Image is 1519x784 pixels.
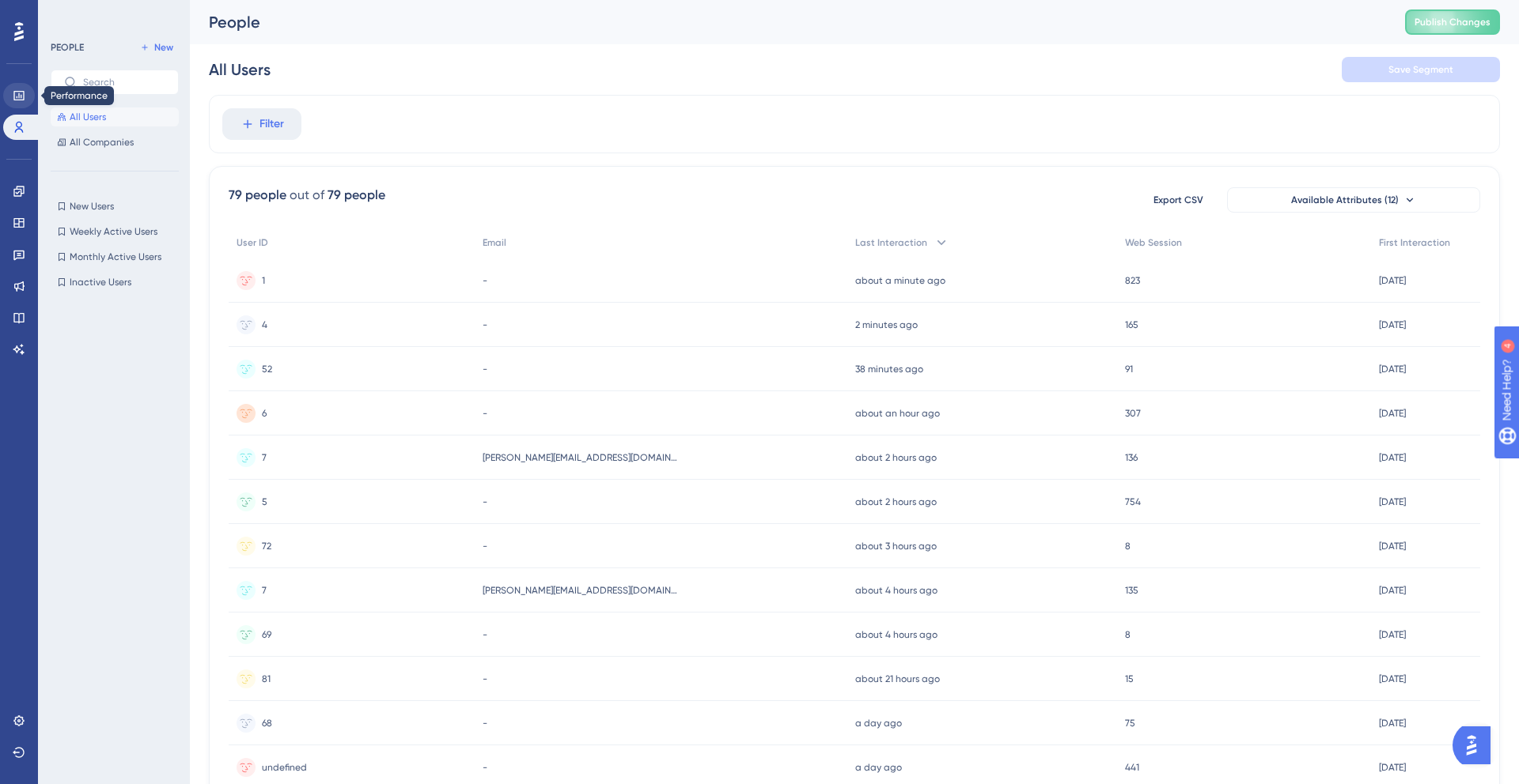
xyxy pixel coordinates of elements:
[855,319,918,330] time: 2 minutes ago
[1379,718,1406,729] time: [DATE]
[1125,628,1131,641] span: 8
[1405,9,1500,35] button: Publish Changes
[855,408,940,419] time: about an hour ago
[1379,364,1406,375] time: [DATE]
[37,4,99,23] span: Need Help?
[229,186,286,205] div: 79 people
[483,407,487,420] span: -
[83,77,165,88] input: Search
[70,251,161,263] span: Monthly Active Users
[70,200,114,213] span: New Users
[70,136,134,149] span: All Companies
[1153,194,1203,206] span: Export CSV
[483,717,487,729] span: -
[110,8,115,21] div: 4
[262,628,271,641] span: 69
[262,274,265,287] span: 1
[855,673,940,684] time: about 21 hours ago
[209,11,1366,33] div: People
[262,451,267,464] span: 7
[51,107,179,126] button: All Users
[855,762,902,773] time: a day ago
[1379,541,1406,552] time: [DATE]
[483,761,487,774] span: -
[855,541,937,552] time: about 3 hours ago
[51,197,179,216] button: New Users
[262,584,267,597] span: 7
[1379,673,1406,684] time: [DATE]
[262,363,272,375] span: 52
[483,540,487,552] span: -
[51,273,179,292] button: Inactive Users
[855,364,923,375] time: 38 minutes ago
[262,540,271,552] span: 72
[262,318,267,331] span: 4
[1379,452,1406,463] time: [DATE]
[855,496,937,507] time: about 2 hours ago
[262,717,272,729] span: 68
[1125,540,1131,552] span: 8
[483,673,487,685] span: -
[1453,722,1500,769] iframe: UserGuiding AI Assistant Launcher
[1125,673,1134,685] span: 15
[1125,717,1135,729] span: 75
[1379,496,1406,507] time: [DATE]
[1125,407,1141,420] span: 307
[1125,274,1140,287] span: 823
[483,318,487,331] span: -
[154,41,173,54] span: New
[262,761,307,774] span: undefined
[1125,363,1133,375] span: 91
[1379,319,1406,330] time: [DATE]
[259,115,284,134] span: Filter
[328,186,385,205] div: 79 people
[1342,57,1500,82] button: Save Segment
[1379,629,1406,640] time: [DATE]
[855,236,927,249] span: Last Interaction
[1125,236,1182,249] span: Web Session
[1125,451,1138,464] span: 136
[290,186,324,205] div: out of
[70,111,106,123] span: All Users
[483,628,487,641] span: -
[51,41,84,54] div: PEOPLE
[1125,318,1138,331] span: 165
[222,108,301,140] button: Filter
[70,276,131,288] span: Inactive Users
[855,718,902,729] time: a day ago
[262,673,271,685] span: 81
[1379,408,1406,419] time: [DATE]
[1379,585,1406,596] time: [DATE]
[70,225,157,238] span: Weekly Active Users
[51,222,179,241] button: Weekly Active Users
[855,275,945,286] time: about a minute ago
[1415,16,1491,28] span: Publish Changes
[855,629,938,640] time: about 4 hours ago
[855,452,937,463] time: about 2 hours ago
[483,236,506,249] span: Email
[1138,187,1218,213] button: Export CSV
[483,584,680,597] span: [PERSON_NAME][EMAIL_ADDRESS][DOMAIN_NAME]
[855,585,938,596] time: about 4 hours ago
[51,247,179,266] button: Monthly Active Users
[209,58,271,81] div: All Users
[1125,496,1141,508] span: 754
[483,496,487,508] span: -
[1379,275,1406,286] time: [DATE]
[1379,762,1406,773] time: [DATE]
[483,363,487,375] span: -
[134,38,179,57] button: New
[262,496,267,508] span: 5
[1125,761,1139,774] span: 441
[237,236,268,249] span: User ID
[1388,63,1453,76] span: Save Segment
[1379,236,1450,249] span: First Interaction
[1125,584,1138,597] span: 135
[483,274,487,287] span: -
[51,133,179,152] button: All Companies
[1291,194,1399,206] span: Available Attributes (12)
[483,451,680,464] span: [PERSON_NAME][EMAIL_ADDRESS][DOMAIN_NAME]
[262,407,267,420] span: 6
[1227,187,1480,213] button: Available Attributes (12)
